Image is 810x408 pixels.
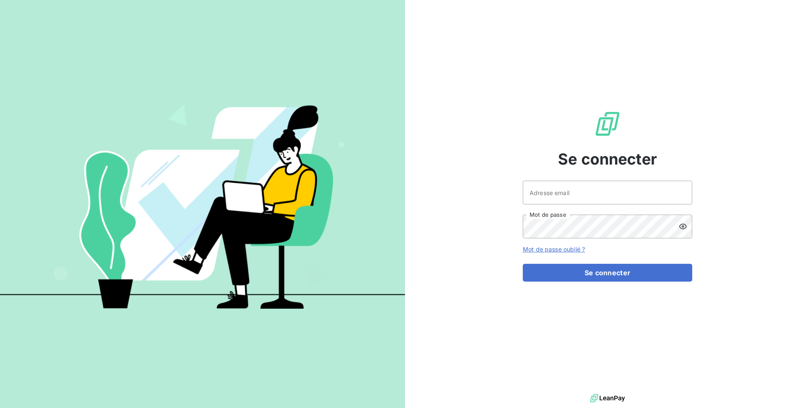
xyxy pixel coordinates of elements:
[523,264,692,282] button: Se connecter
[558,148,657,170] span: Se connecter
[523,181,692,204] input: placeholder
[594,110,621,137] img: Logo LeanPay
[590,392,625,405] img: logo
[523,246,585,253] a: Mot de passe oublié ?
